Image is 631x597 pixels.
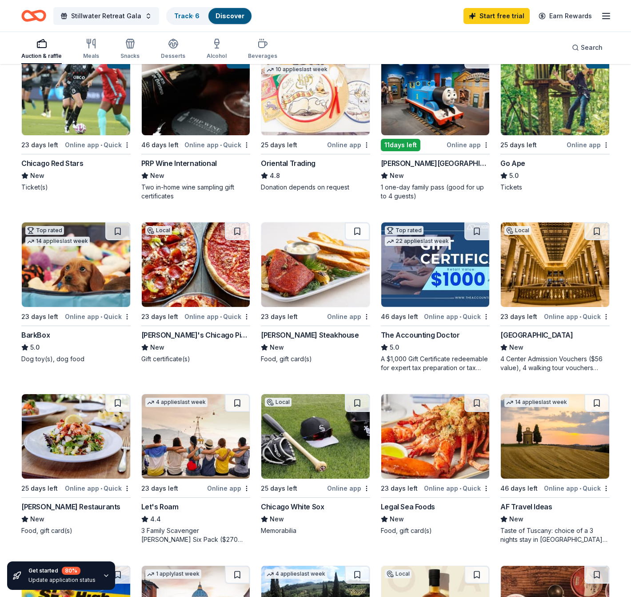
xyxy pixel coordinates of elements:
[30,170,44,181] span: New
[261,222,370,307] img: Image for Perry's Steakhouse
[381,222,490,372] a: Image for The Accounting DoctorTop rated22 applieslast week46 days leftOnline app•QuickThe Accoun...
[141,311,178,322] div: 23 days left
[390,342,399,353] span: 5.0
[100,141,102,149] span: •
[381,158,490,169] div: [PERSON_NAME][GEOGRAPHIC_DATA]
[261,140,297,150] div: 25 days left
[385,237,451,246] div: 22 applies last week
[22,394,130,479] img: Image for Cameron Mitchell Restaurants
[381,139,420,151] div: 11 days left
[22,51,130,135] img: Image for Chicago Red Stars
[141,222,251,363] a: Image for Georgio's Chicago Pizzeria & PubLocal23 days leftOnline app•Quick[PERSON_NAME]'s Chicag...
[500,526,610,544] div: Taste of Tuscany: choice of a 3 nights stay in [GEOGRAPHIC_DATA] or a 5 night stay in [GEOGRAPHIC...
[381,50,490,201] a: Image for Kohl Children's MuseumLocal11days leftOnline app[PERSON_NAME][GEOGRAPHIC_DATA]New1 one-...
[265,398,292,407] div: Local
[220,313,222,320] span: •
[261,394,370,535] a: Image for Chicago White SoxLocal25 days leftOnline appChicago White SoxNewMemorabilia
[544,483,610,494] div: Online app Quick
[270,514,284,524] span: New
[161,52,185,60] div: Desserts
[207,52,227,60] div: Alcohol
[509,514,523,524] span: New
[28,577,96,584] div: Update application status
[248,35,277,64] button: Beverages
[142,394,250,479] img: Image for Let's Roam
[65,483,131,494] div: Online app Quick
[565,39,610,56] button: Search
[327,311,370,322] div: Online app
[390,514,404,524] span: New
[184,139,250,150] div: Online app Quick
[504,226,531,235] div: Local
[385,226,423,235] div: Top rated
[62,567,80,575] div: 80 %
[459,485,461,492] span: •
[381,526,490,535] div: Food, gift card(s)
[501,222,609,307] img: Image for Chicago Architecture Center
[120,52,140,60] div: Snacks
[22,222,130,307] img: Image for BarkBox
[21,35,62,64] button: Auction & raffle
[509,342,523,353] span: New
[261,51,370,135] img: Image for Oriental Trading
[327,139,370,150] div: Online app
[141,355,251,363] div: Gift certificate(s)
[463,8,530,24] a: Start free trial
[150,342,164,353] span: New
[248,52,277,60] div: Beverages
[145,398,208,407] div: 4 applies last week
[381,394,490,479] img: Image for Legal Sea Foods
[500,394,610,544] a: Image for AF Travel Ideas14 applieslast week46 days leftOnline app•QuickAF Travel IdeasNewTaste o...
[30,342,40,353] span: 5.0
[381,330,460,340] div: The Accounting Doctor
[25,237,90,246] div: 14 applies last week
[65,311,131,322] div: Online app Quick
[174,12,200,20] a: Track· 6
[385,569,411,578] div: Local
[500,355,610,372] div: 4 Center Admission Vouchers ($56 value), 4 walking tour vouchers ($120 value, includes Center Adm...
[261,526,370,535] div: Memorabilia
[390,170,404,181] span: New
[100,485,102,492] span: •
[261,330,359,340] div: [PERSON_NAME] Steakhouse
[500,501,552,512] div: AF Travel Ideas
[500,483,538,494] div: 46 days left
[533,8,597,24] a: Earn Rewards
[141,183,251,201] div: Two in-home wine sampling gift certificates
[166,7,252,25] button: Track· 6Discover
[141,483,178,494] div: 23 days left
[21,483,58,494] div: 25 days left
[261,311,298,322] div: 23 days left
[459,313,461,320] span: •
[500,222,610,372] a: Image for Chicago Architecture CenterLocal23 days leftOnline app•Quick[GEOGRAPHIC_DATA]New4 Cente...
[100,313,102,320] span: •
[141,501,179,512] div: Let's Roam
[567,139,610,150] div: Online app
[21,311,58,322] div: 23 days left
[504,398,569,407] div: 14 applies last week
[142,222,250,307] img: Image for Georgio's Chicago Pizzeria & Pub
[501,51,609,135] img: Image for Go Ape
[21,5,46,26] a: Home
[500,330,573,340] div: [GEOGRAPHIC_DATA]
[220,141,222,149] span: •
[270,170,280,181] span: 4.8
[141,140,179,150] div: 46 days left
[142,51,250,135] img: Image for PRP Wine International
[161,35,185,64] button: Desserts
[83,52,99,60] div: Meals
[424,483,490,494] div: Online app Quick
[424,311,490,322] div: Online app Quick
[261,355,370,363] div: Food, gift card(s)
[145,569,201,579] div: 1 apply last week
[381,394,490,535] a: Image for Legal Sea Foods23 days leftOnline app•QuickLegal Sea FoodsNewFood, gift card(s)
[141,158,217,169] div: PRP Wine International
[53,7,159,25] button: Stillwater Retreat Gala
[327,483,370,494] div: Online app
[21,222,131,363] a: Image for BarkBoxTop rated14 applieslast week23 days leftOnline app•QuickBarkBox5.0Dog toy(s), do...
[261,483,297,494] div: 25 days left
[261,183,370,192] div: Donation depends on request
[28,567,96,575] div: Get started
[21,330,50,340] div: BarkBox
[381,355,490,372] div: A $1,000 Gift Certificate redeemable for expert tax preparation or tax resolution services—recipi...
